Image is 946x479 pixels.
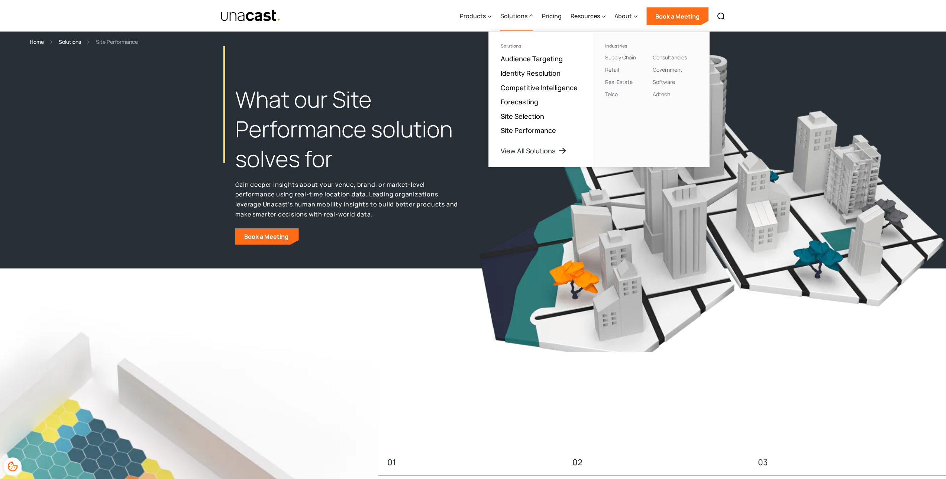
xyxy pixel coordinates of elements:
a: Real Estate [605,78,633,85]
a: Consultancies [653,54,687,61]
a: Forecasting [501,97,538,106]
a: Competitive Intelligence [501,83,578,92]
img: Search icon [717,12,726,21]
a: Supply Chain [605,54,636,61]
p: Gain deeper insights about your venue, brand, or market-level performance using real-time locatio... [235,180,458,219]
div: Site Performance [96,38,138,46]
a: Book a Meeting [235,228,299,245]
div: 03 [758,456,925,469]
div: 02 [572,456,740,469]
div: Products [460,1,491,32]
a: Book a Meeting [646,7,708,25]
div: Solutions [500,1,533,32]
a: Identity Resolution [501,69,561,78]
h1: What our Site Performance solution solves for [235,85,458,173]
a: Site Selection [501,112,544,121]
a: Government [653,66,682,73]
div: Solutions [500,12,527,20]
a: Retail [605,66,619,73]
div: About [614,12,632,20]
div: Resources [571,1,606,32]
div: 01 [387,456,555,469]
a: Pricing [542,1,562,32]
div: Solutions [501,43,581,49]
a: Audience Targeting [501,54,563,63]
div: About [614,1,637,32]
a: Site Performance [501,126,556,135]
a: Home [30,38,44,46]
div: Products [460,12,486,20]
div: Cookie Preferences [4,457,22,475]
a: Telco [605,91,618,98]
a: Adtech [653,91,670,98]
a: Software [653,78,675,85]
a: Solutions [59,38,81,46]
div: Industries [605,43,650,49]
a: View All Solutions [501,146,567,155]
nav: Solutions [488,31,710,167]
div: Resources [571,12,600,20]
img: Unacast text logo [220,9,281,22]
a: home [220,9,281,22]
